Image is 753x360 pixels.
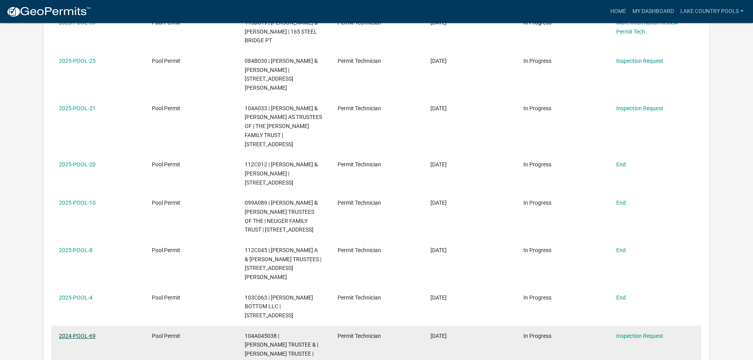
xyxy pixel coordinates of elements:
span: Pool Permit [152,294,180,301]
span: Pool Permit [152,200,180,206]
span: 103C063 | SANDY BOTTOM LLC | 167 LANATCHI LN [245,294,313,319]
span: 084B030 | HAIRETIS ANDREW & KELLEY | 98 BAGLEY RD [245,58,318,91]
span: Permit Technician [338,161,381,168]
span: In Progress [523,58,551,64]
a: 2025-POOL-10 [59,200,96,206]
span: 01/31/2025 [430,247,447,253]
span: 112C045 | PURSER ROBERT A & KIMBERLY T TRUSTEES | 178 SINCLAIR RD [245,247,321,280]
span: 099A089 | NEUGER DENNIS & JENNIFER TRUSTEES OF THE | NEUGER FAMILY TRUST | 308 DEER TRACK RD [245,200,318,233]
span: Pool Permit [152,247,180,253]
span: In Progress [523,333,551,339]
span: In Progress [523,105,551,111]
span: In Progress [523,161,551,168]
span: 12/20/2024 [430,333,447,339]
a: 2025-POOL-21 [59,105,96,111]
a: Home [607,4,629,19]
a: 2025-POOL-20 [59,161,96,168]
span: Pool Permit [152,105,180,111]
a: End [616,247,626,253]
span: Permit Technician [338,294,381,301]
span: 115D019 | LEVENGOOD GARY A & LISA K | 165 STEEL BRIDGE PT [245,19,318,44]
a: Inspection Request [616,333,663,339]
a: End [616,161,626,168]
a: 2025-POOL-25 [59,58,96,64]
span: 104A033 | MARBUT WILLIAM B & TONYA AS TRUSTEES OF | THE MARBUT FAMILY TRUST | 129 LAKE FOREST DR [245,105,322,147]
span: 03/28/2025 [430,58,447,64]
a: End [616,294,626,301]
a: 2025-POOL-4 [59,294,92,301]
span: In Progress [523,247,551,253]
span: 01/24/2025 [430,294,447,301]
a: Inspection Request [616,58,663,64]
span: Pool Permit [152,161,180,168]
span: Permit Technician [338,58,381,64]
span: Pool Permit [152,58,180,64]
span: Permit Technician [338,105,381,111]
span: 03/20/2025 [430,161,447,168]
span: Permit Technician [338,247,381,253]
span: Permit Technician [338,200,381,206]
a: 2024-POOL-69 [59,333,96,339]
span: 112C012 | MCNAMARA THOMAS J & MARY K HORTON | 360 COLD BRANCH RD [245,161,318,186]
a: Lake Country Pools [677,4,747,19]
span: 02/05/2025 [430,200,447,206]
span: In Progress [523,294,551,301]
a: My Dashboard [629,4,677,19]
span: Pool Permit [152,333,180,339]
a: End [616,200,626,206]
a: 2025-POOL-8 [59,247,92,253]
a: Inspection Request [616,105,663,111]
span: In Progress [523,200,551,206]
span: Permit Technician [338,333,381,339]
span: 03/20/2025 [430,105,447,111]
